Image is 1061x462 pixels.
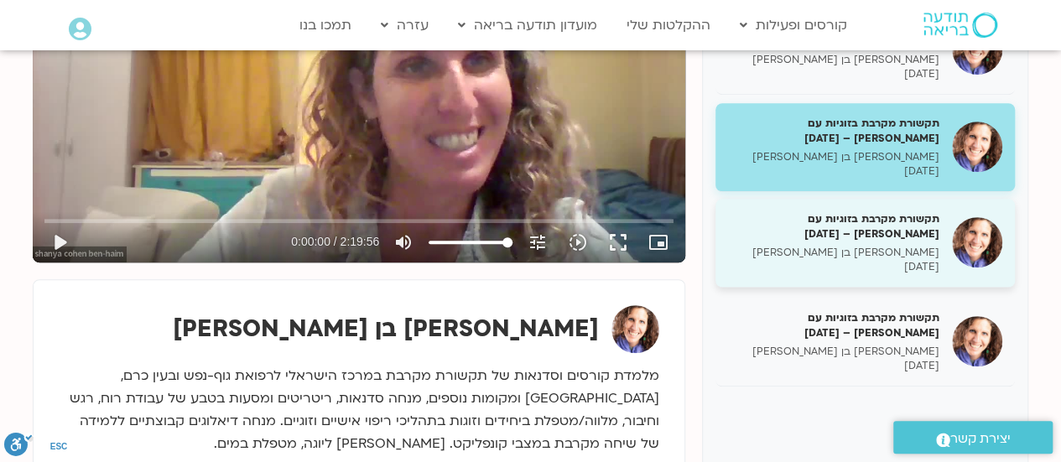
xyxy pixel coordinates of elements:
[450,9,606,41] a: מועדון תודעה בריאה
[728,67,939,81] p: [DATE]
[728,53,939,67] p: [PERSON_NAME] בן [PERSON_NAME]
[728,211,939,241] h5: תקשורת מקרבת בזוגיות עם [PERSON_NAME] – [DATE]
[728,310,939,340] h5: תקשורת מקרבת בזוגיות עם [PERSON_NAME] – [DATE]
[728,116,939,146] h5: תקשורת מקרבת בזוגיות עם [PERSON_NAME] – [DATE]
[923,13,997,38] img: תודעה בריאה
[728,164,939,179] p: [DATE]
[950,428,1011,450] span: יצירת קשר
[731,9,856,41] a: קורסים ופעילות
[59,365,659,455] p: מלמדת קורסים וסדנאות של תקשורת מקרבת במרכז הישראלי לרפואת גוף-נפש ובעין כרם, [GEOGRAPHIC_DATA] ומ...
[728,260,939,274] p: [DATE]
[893,421,1053,454] a: יצירת קשר
[173,313,599,345] strong: [PERSON_NAME] בן [PERSON_NAME]
[372,9,437,41] a: עזרה
[291,9,360,41] a: תמכו בנו
[611,305,659,353] img: שאנייה כהן בן חיים
[728,246,939,260] p: [PERSON_NAME] בן [PERSON_NAME]
[952,217,1002,267] img: תקשורת מקרבת בזוגיות עם שאנייה – 10/06/25
[728,359,939,373] p: [DATE]
[952,122,1002,172] img: תקשורת מקרבת בזוגיות עם שאנייה – 03/06/25
[618,9,719,41] a: ההקלטות שלי
[728,345,939,359] p: [PERSON_NAME] בן [PERSON_NAME]
[728,150,939,164] p: [PERSON_NAME] בן [PERSON_NAME]
[952,316,1002,366] img: תקשורת מקרבת בזוגיות עם שאנייה – 17/06/25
